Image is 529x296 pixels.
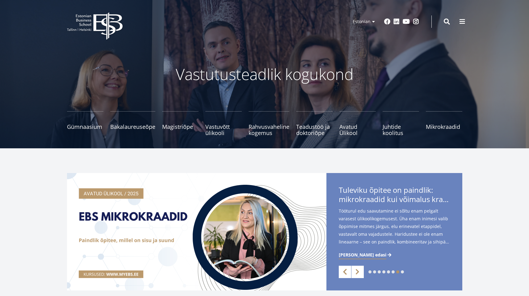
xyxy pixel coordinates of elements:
a: Youtube [403,19,410,25]
a: Juhtide koolitus [383,111,419,136]
span: Magistriõpe [162,124,199,130]
span: mikrokraadid kui võimalus kraadini jõudmiseks [339,195,450,204]
a: Facebook [384,19,390,25]
a: Gümnaasium [67,111,103,136]
a: 2 [373,270,376,273]
span: Juhtide koolitus [383,124,419,136]
span: [PERSON_NAME] edasi [339,252,386,258]
a: 8 [401,270,404,273]
a: 1 [368,270,372,273]
a: Bakalaureuseõpe [110,111,155,136]
a: 5 [387,270,390,273]
a: [PERSON_NAME] edasi [339,252,393,258]
a: Mikrokraadid [426,111,462,136]
span: lineaarne – see on paindlik, kombineeritav ja sihipärane. Just selles suunas liigub ka Estonian B... [339,238,450,246]
a: Vastuvõtt ülikooli [205,111,242,136]
span: Vastuvõtt ülikooli [205,124,242,136]
p: Vastutusteadlik kogukond [101,65,428,83]
a: 4 [382,270,385,273]
a: Avatud Ülikool [339,111,376,136]
span: Teadustöö ja doktoriõpe [296,124,333,136]
span: Mikrokraadid [426,124,462,130]
a: Previous [339,266,351,278]
img: a [67,173,326,290]
a: Rahvusvaheline kogemus [249,111,289,136]
a: 7 [396,270,399,273]
span: Tuleviku õpitee on paindlik: [339,185,450,206]
span: Rahvusvaheline kogemus [249,124,289,136]
span: Tööturul edu saavutamine ei sõltu enam pelgalt varasest ülikoolikogemusest. Üha enam inimesi vali... [339,207,450,248]
a: Magistriõpe [162,111,199,136]
a: Teadustöö ja doktoriõpe [296,111,333,136]
span: Avatud Ülikool [339,124,376,136]
a: Instagram [413,19,419,25]
a: 3 [378,270,381,273]
span: Bakalaureuseõpe [110,124,155,130]
a: Linkedin [393,19,400,25]
a: 6 [392,270,395,273]
span: Gümnaasium [67,124,103,130]
a: Next [351,266,364,278]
